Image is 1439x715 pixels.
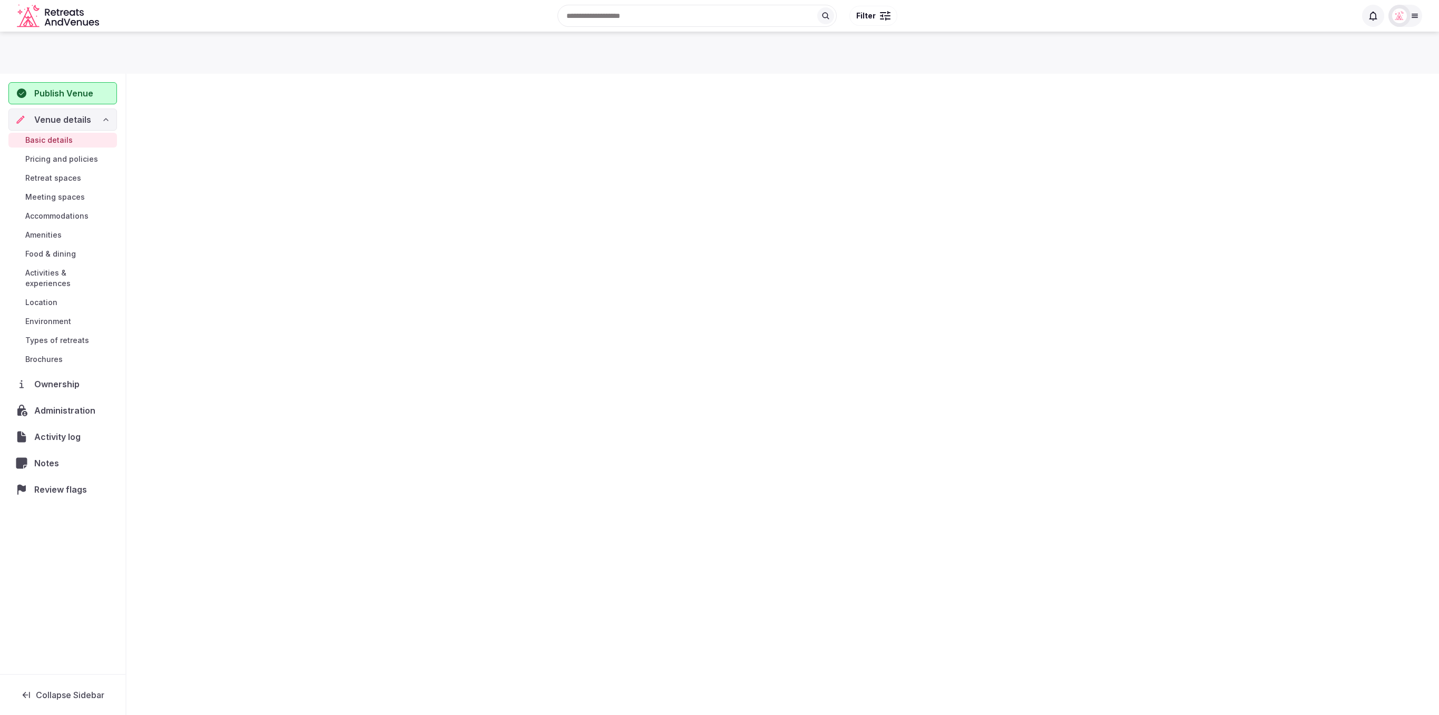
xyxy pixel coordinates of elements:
a: Activities & experiences [8,266,117,291]
span: Activities & experiences [25,268,113,289]
a: Visit the homepage [17,4,101,28]
span: Accommodations [25,211,89,221]
button: Collapse Sidebar [8,683,117,707]
svg: Retreats and Venues company logo [17,4,101,28]
span: Meeting spaces [25,192,85,202]
span: Types of retreats [25,335,89,346]
span: Amenities [25,230,62,240]
span: Location [25,297,57,308]
a: Pricing and policies [8,152,117,166]
span: Food & dining [25,249,76,259]
button: Publish Venue [8,82,117,104]
span: Publish Venue [34,87,93,100]
img: miaceralde [1392,8,1407,23]
button: Filter [849,6,897,26]
a: Location [8,295,117,310]
span: Activity log [34,430,85,443]
a: Food & dining [8,247,117,261]
a: Types of retreats [8,333,117,348]
a: Brochures [8,352,117,367]
span: Collapse Sidebar [36,690,104,700]
a: Ownership [8,373,117,395]
span: Brochures [25,354,63,365]
a: Amenities [8,228,117,242]
span: Venue details [34,113,91,126]
span: Notes [34,457,63,469]
a: Administration [8,399,117,422]
span: Administration [34,404,100,417]
span: Retreat spaces [25,173,81,183]
a: Activity log [8,426,117,448]
a: Environment [8,314,117,329]
a: Notes [8,452,117,474]
span: Environment [25,316,71,327]
span: Ownership [34,378,84,390]
a: Retreat spaces [8,171,117,185]
a: Meeting spaces [8,190,117,204]
a: Basic details [8,133,117,148]
span: Pricing and policies [25,154,98,164]
span: Filter [856,11,876,21]
span: Basic details [25,135,73,145]
a: Accommodations [8,209,117,223]
span: Review flags [34,483,91,496]
a: Review flags [8,478,117,501]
